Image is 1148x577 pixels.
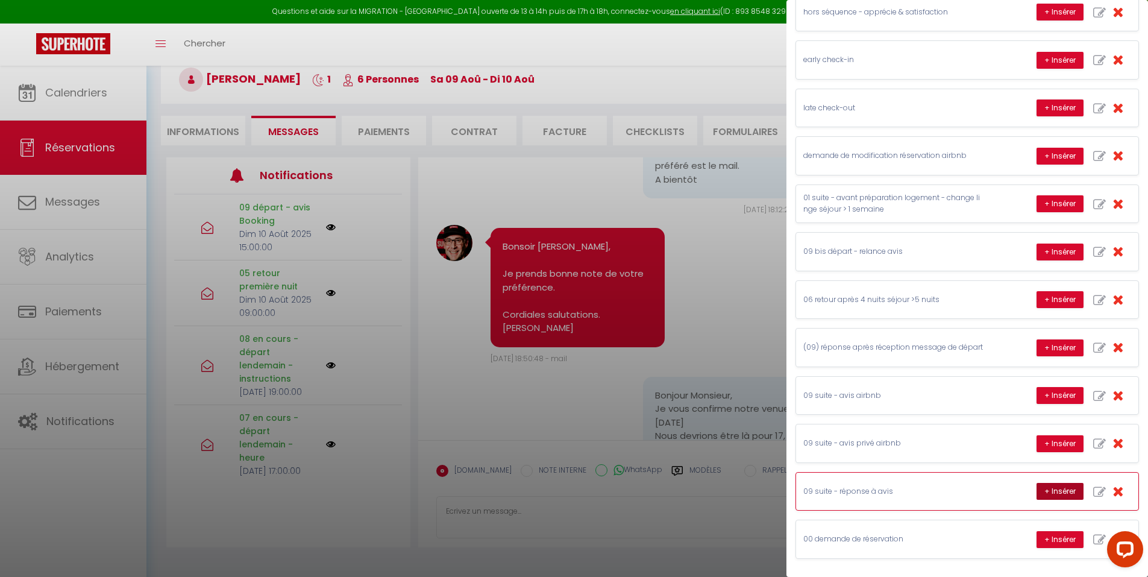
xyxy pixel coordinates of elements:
[803,246,984,257] p: 09 bis départ - relance avis
[1097,526,1148,577] iframe: LiveChat chat widget
[803,7,984,18] p: hors séquence - apprécie & satisfaction
[1037,244,1084,260] button: + Insérer
[803,192,984,215] p: 01 suite - avant préparation logement - change linge séjour > 1 semaine
[1037,339,1084,356] button: + Insérer
[1037,387,1084,404] button: + Insérer
[803,486,984,497] p: 09 suite - réponse à avis
[1037,435,1084,452] button: + Insérer
[1037,99,1084,116] button: + Insérer
[803,54,984,66] p: early check-in
[803,150,984,162] p: demande de modification réservation airbnb
[803,294,984,306] p: 06 retour après 4 nuits séjour >5 nuits
[803,390,984,402] p: 09 suite - avis airbnb
[803,102,984,114] p: late check-out
[1037,4,1084,20] button: + Insérer
[1037,483,1084,500] button: + Insérer
[803,534,984,545] p: 00 demande de réservation
[1037,531,1084,548] button: + Insérer
[1037,148,1084,165] button: + Insérer
[803,342,984,353] p: (09) réponse après réception message de départ
[1037,195,1084,212] button: + Insérer
[803,438,984,449] p: 09 suite - avis privé airbnb
[1037,52,1084,69] button: + Insérer
[1037,291,1084,308] button: + Insérer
